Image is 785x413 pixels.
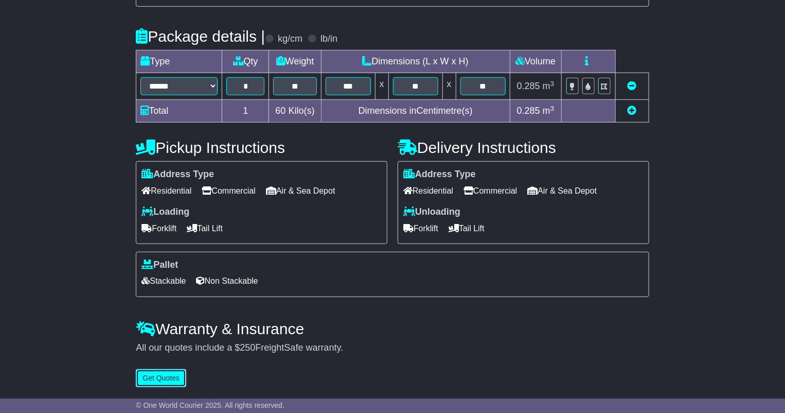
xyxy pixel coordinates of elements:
[136,342,649,354] div: All our quotes include a $ FreightSafe warranty.
[136,50,222,73] td: Type
[141,169,214,180] label: Address Type
[136,139,387,156] h4: Pickup Instructions
[398,139,649,156] h4: Delivery Instructions
[136,100,222,123] td: Total
[141,183,191,199] span: Residential
[320,33,337,45] label: lb/in
[240,342,255,353] span: 250
[136,320,649,337] h4: Warranty & Insurance
[269,100,321,123] td: Kilo(s)
[628,81,637,91] a: Remove this item
[628,106,637,116] a: Add new item
[141,260,178,271] label: Pallet
[202,183,255,199] span: Commercial
[543,106,555,116] span: m
[141,206,189,218] label: Loading
[269,50,321,73] td: Weight
[276,106,286,116] span: 60
[136,28,265,45] h4: Package details |
[141,273,186,289] span: Stackable
[278,33,302,45] label: kg/cm
[403,220,438,236] span: Forklift
[187,220,223,236] span: Tail Lift
[403,183,453,199] span: Residential
[403,169,476,180] label: Address Type
[449,220,485,236] span: Tail Lift
[266,183,335,199] span: Air & Sea Depot
[510,50,561,73] td: Volume
[550,105,555,112] sup: 3
[442,73,456,100] td: x
[222,100,269,123] td: 1
[197,273,258,289] span: Non Stackable
[527,183,597,199] span: Air & Sea Depot
[403,206,460,218] label: Unloading
[141,220,176,236] span: Forklift
[543,81,555,91] span: m
[136,401,284,409] span: © One World Courier 2025. All rights reserved.
[375,73,388,100] td: x
[550,80,555,88] sup: 3
[321,100,510,123] td: Dimensions in Centimetre(s)
[136,369,186,387] button: Get Quotes
[517,81,540,91] span: 0.285
[463,183,517,199] span: Commercial
[321,50,510,73] td: Dimensions (L x W x H)
[222,50,269,73] td: Qty
[517,106,540,116] span: 0.285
